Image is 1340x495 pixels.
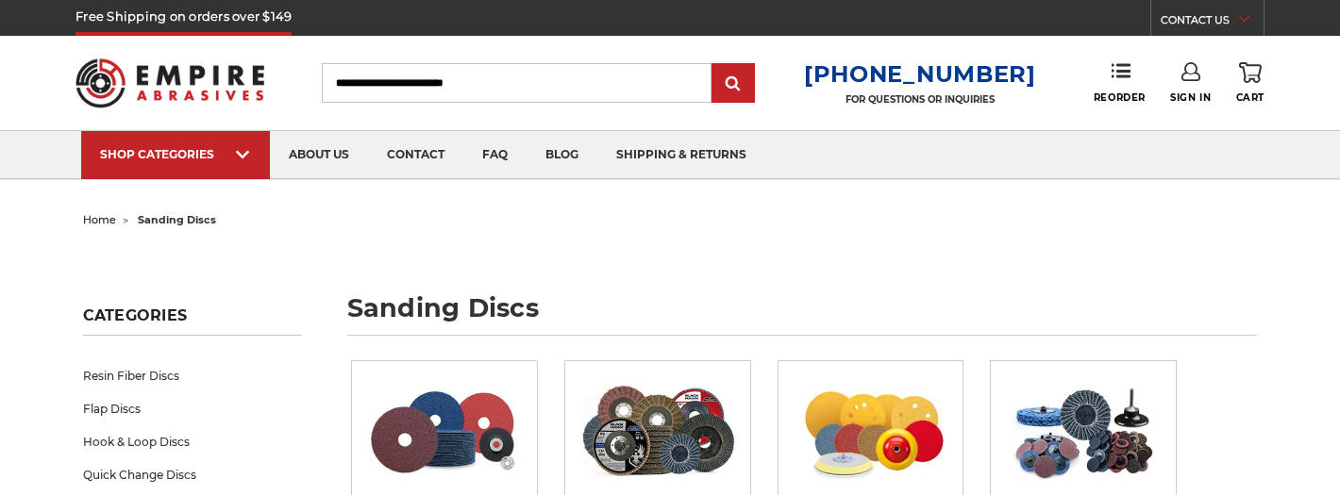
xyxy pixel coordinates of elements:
[138,213,216,226] span: sanding discs
[1161,9,1264,36] a: CONTACT US
[75,46,264,120] img: Empire Abrasives
[804,93,1036,106] p: FOR QUESTIONS OR INQUIRIES
[100,147,251,161] div: SHOP CATEGORIES
[83,306,302,336] h5: Categories
[1170,91,1211,104] span: Sign In
[83,425,302,458] a: Hook & Loop Discs
[83,458,302,491] a: Quick Change Discs
[1094,62,1146,103] a: Reorder
[1236,62,1265,104] a: Cart
[368,131,463,179] a: contact
[463,131,527,179] a: faq
[597,131,765,179] a: shipping & returns
[1094,91,1146,104] span: Reorder
[1236,91,1265,104] span: Cart
[270,131,368,179] a: about us
[804,60,1036,88] a: [PHONE_NUMBER]
[527,131,597,179] a: blog
[83,359,302,392] a: Resin Fiber Discs
[83,392,302,425] a: Flap Discs
[83,213,116,226] a: home
[347,295,1258,336] h1: sanding discs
